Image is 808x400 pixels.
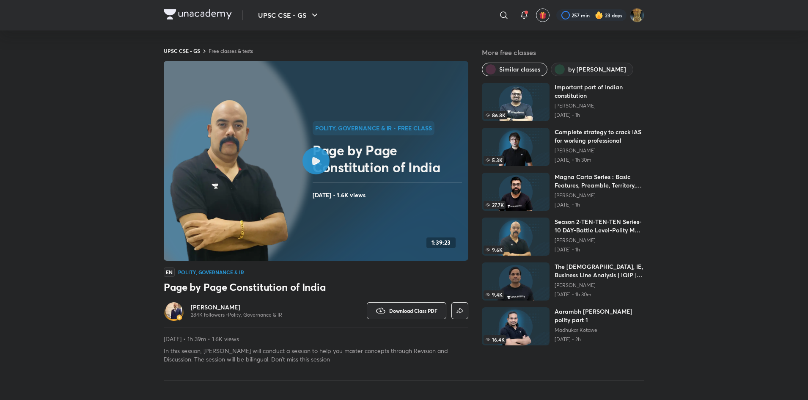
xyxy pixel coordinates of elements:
[191,312,282,318] p: 284K followers • Polity, Governance & IR
[555,262,644,279] h6: The [DEMOGRAPHIC_DATA], IE, Business Line Analysis | IQIP | [DATE]
[555,157,644,163] p: [DATE] • 1h 30m
[253,7,325,24] button: UPSC CSE - GS
[484,290,504,299] span: 9.4K
[555,246,644,253] p: [DATE] • 1h
[555,192,644,199] a: [PERSON_NAME]
[482,63,547,76] button: Similar classes
[176,314,182,320] img: badge
[555,336,644,343] p: [DATE] • 2h
[313,190,465,201] h4: [DATE] • 1.6K views
[164,9,232,19] img: Company Logo
[484,335,506,344] span: 16.4K
[164,9,232,22] a: Company Logo
[595,11,603,19] img: streak
[555,218,644,234] h6: Season 2-TEN-TEN-TEN Series-10 DAY-Battle Level-Polity MCQ Series D1
[555,102,644,109] a: [PERSON_NAME]
[209,47,253,54] a: Free classes & tests
[164,301,184,321] a: Avatarbadge
[555,201,644,208] p: [DATE] • 1h
[555,128,644,145] h6: Complete strategy to crack IAS for working professional
[164,268,175,277] span: EN
[555,173,644,190] h6: Magna Carta Series : Basic Features, Preamble, Territory, Citizenship
[164,280,468,294] h3: Page by Page Constitution of India
[313,142,465,176] h2: Page by Page Constitution of India
[630,8,644,22] img: LOVEPREET Gharu
[555,83,644,100] h6: Important part of Indian constitution
[164,347,468,364] p: In this session, [PERSON_NAME] will conduct a session to help you master concepts through Revisio...
[555,307,644,324] h6: Aarambh [PERSON_NAME] polity part 1
[164,335,468,343] p: [DATE] • 1h 39m • 1.6K views
[165,302,182,319] img: Avatar
[555,291,644,298] p: [DATE] • 1h 30m
[499,65,540,74] span: Similar classes
[482,47,644,58] h5: More free classes
[568,65,626,74] span: by Dr Sidharth Arora
[555,237,644,244] a: [PERSON_NAME]
[484,156,504,164] span: 5.3K
[164,47,200,54] a: UPSC CSE - GS
[555,112,644,119] p: [DATE] • 1h
[539,11,547,19] img: avatar
[389,307,437,314] span: Download Class PDF
[484,111,507,119] span: 86.8K
[555,282,644,289] a: [PERSON_NAME]
[431,239,451,246] h4: 1:39:23
[555,327,644,334] a: Madhukar Kotawe
[178,270,244,275] h4: Polity, Governance & IR
[367,302,446,319] button: Download Class PDF
[536,8,550,22] button: avatar
[484,201,506,209] span: 27.7K
[484,246,504,254] span: 9.6K
[191,303,282,312] a: [PERSON_NAME]
[551,63,633,76] button: by Dr Sidharth Arora
[555,147,644,154] a: [PERSON_NAME]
